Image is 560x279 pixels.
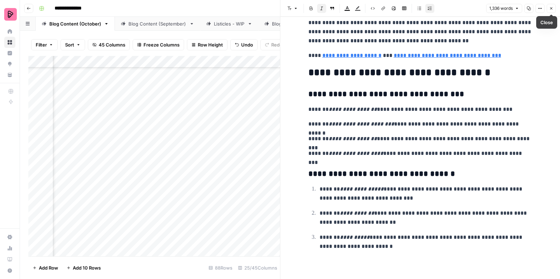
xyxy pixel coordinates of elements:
span: Freeze Columns [143,41,180,48]
button: Freeze Columns [133,39,184,50]
div: 25/45 Columns [235,262,280,273]
span: Undo [241,41,253,48]
div: Blog Content (August) [272,20,321,27]
span: Filter [36,41,47,48]
span: Row Height [198,41,223,48]
a: Settings [4,231,15,243]
button: Row Height [187,39,227,50]
button: Undo [230,39,258,50]
a: Blog Content (August) [258,17,335,31]
a: Home [4,26,15,37]
button: Help + Support [4,265,15,276]
span: Sort [65,41,74,48]
button: Redo [260,39,287,50]
span: 45 Columns [99,41,125,48]
div: Blog Content (October) [49,20,101,27]
button: Sort [61,39,85,50]
div: 88 Rows [206,262,235,273]
button: Workspace: Preply [4,6,15,23]
button: Filter [31,39,58,50]
a: Insights [4,48,15,59]
button: 1,336 words [486,4,522,13]
div: Listicles - WIP [214,20,245,27]
a: Blog Content (October) [36,17,115,31]
button: 45 Columns [88,39,130,50]
a: Learning Hub [4,254,15,265]
img: Preply Logo [4,8,17,21]
a: Listicles - WIP [200,17,258,31]
a: Usage [4,243,15,254]
a: Your Data [4,69,15,80]
span: Add Row [39,264,58,271]
a: Blog Content (September) [115,17,200,31]
span: Redo [271,41,282,48]
span: 1,336 words [489,5,513,12]
a: Browse [4,37,15,48]
button: Add Row [28,262,62,273]
button: Add 10 Rows [62,262,105,273]
div: Blog Content (September) [128,20,187,27]
span: Add 10 Rows [73,264,101,271]
a: Opportunities [4,58,15,70]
